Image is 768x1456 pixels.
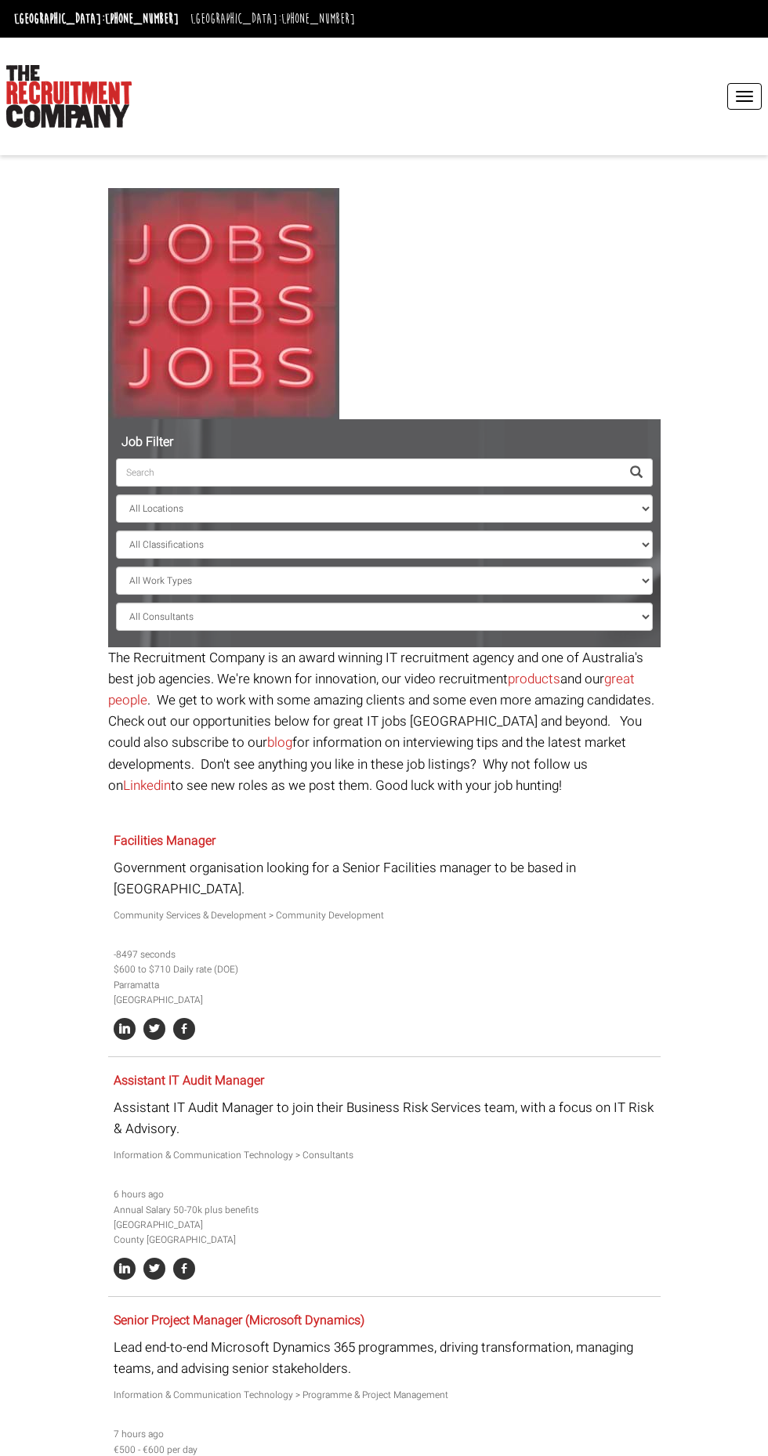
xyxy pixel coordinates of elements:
p: The Recruitment Company is an award winning IT recruitment agency and one of Australia's best job... [108,647,661,796]
p: Community Services & Development > Community Development [114,908,654,923]
li: $600 to $710 Daily rate (DOE) [114,962,654,977]
li: 7 hours ago [114,1427,654,1442]
p: Information & Communication Technology > Consultants [114,1148,654,1163]
input: Search [116,458,621,487]
li: [GEOGRAPHIC_DATA] County [GEOGRAPHIC_DATA] [114,1218,654,1248]
li: Annual Salary 50-70k plus benefits [114,1203,654,1218]
a: [PHONE_NUMBER] [105,10,179,27]
p: Assistant IT Audit Manager to join their Business Risk Services team, with a focus on IT Risk & A... [114,1097,654,1139]
a: great people [108,669,635,710]
a: Senior Project Manager (Microsoft Dynamics) [114,1311,364,1330]
p: Government organisation looking for a Senior Facilities manager to be based in [GEOGRAPHIC_DATA]. [114,857,654,900]
li: 6 hours ago [114,1187,654,1202]
img: Jobs, Jobs, Jobs [108,188,339,419]
img: The Recruitment Company [6,65,132,128]
a: Facilities Manager [114,831,216,850]
a: Assistant IT Audit Manager [114,1071,264,1090]
p: Information & Communication Technology > Programme & Project Management [114,1388,654,1403]
li: [GEOGRAPHIC_DATA]: [10,6,183,31]
p: Lead end-to-end Microsoft Dynamics 365 programmes, driving transformation, managing teams, and ad... [114,1337,654,1379]
li: [GEOGRAPHIC_DATA]: [187,6,359,31]
li: -8497 seconds [114,947,654,962]
a: blog [267,733,292,752]
li: Parramatta [GEOGRAPHIC_DATA] [114,978,654,1008]
a: Linkedin [123,776,171,795]
h5: Job Filter [116,436,653,450]
a: [PHONE_NUMBER] [281,10,355,27]
a: products [508,669,560,689]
